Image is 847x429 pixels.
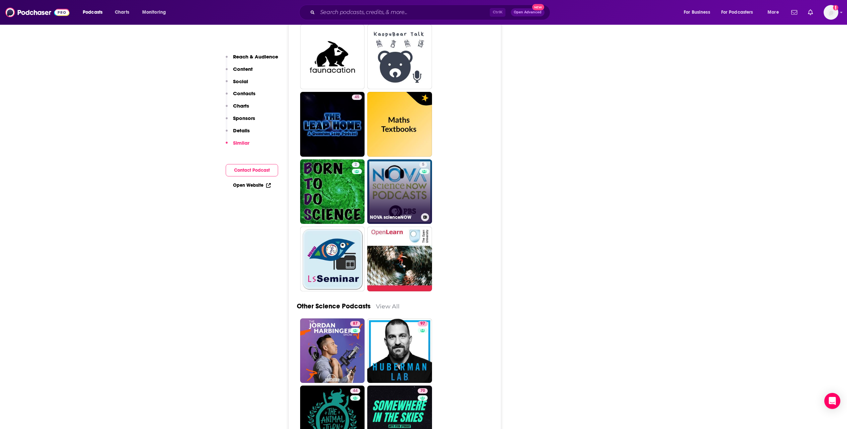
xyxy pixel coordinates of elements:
[511,8,545,16] button: Open AdvancedNew
[789,7,800,18] a: Show notifications dropdown
[824,5,838,20] img: User Profile
[138,7,175,18] button: open menu
[418,321,428,326] a: 97
[420,320,425,327] span: 97
[763,7,787,18] button: open menu
[226,78,248,91] button: Social
[824,393,840,409] div: Open Intercom Messenger
[355,94,359,101] span: 45
[142,8,166,17] span: Monitoring
[233,115,255,121] p: Sponsors
[5,6,69,19] img: Podchaser - Follow, Share and Rate Podcasts
[532,4,544,10] span: New
[233,53,278,60] p: Reach & Audience
[300,318,365,383] a: 87
[233,127,250,134] p: Details
[226,53,278,66] button: Reach & Audience
[367,159,432,224] a: 5NOVA scienceNOW
[226,103,249,115] button: Charts
[370,214,418,220] h3: NOVA scienceNOW
[805,7,816,18] a: Show notifications dropdown
[111,7,133,18] a: Charts
[420,388,425,394] span: 70
[350,388,360,394] a: 44
[226,140,249,152] button: Similar
[717,7,763,18] button: open menu
[684,8,710,17] span: For Business
[233,66,253,72] p: Content
[233,140,249,146] p: Similar
[83,8,102,17] span: Podcasts
[78,7,111,18] button: open menu
[300,92,365,157] a: 45
[226,66,253,78] button: Content
[233,90,255,97] p: Contacts
[419,162,427,167] a: 5
[514,11,542,14] span: Open Advanced
[297,302,371,310] a: Other Science Podcasts
[233,182,271,188] a: Open Website
[490,8,505,17] span: Ctrl K
[226,127,250,140] button: Details
[352,95,362,100] a: 45
[115,8,129,17] span: Charts
[353,320,358,327] span: 87
[418,388,428,394] a: 70
[768,8,779,17] span: More
[679,7,718,18] button: open menu
[226,115,255,127] button: Sponsors
[355,161,357,168] span: 2
[376,303,400,310] a: View All
[226,164,278,176] button: Contact Podcast
[233,103,249,109] p: Charts
[352,162,360,167] a: 2
[367,318,432,383] a: 97
[226,90,255,103] button: Contacts
[824,5,838,20] button: Show profile menu
[833,5,838,10] svg: Add a profile image
[824,5,838,20] span: Logged in as PUPPublicity
[233,78,248,85] p: Social
[353,388,358,394] span: 44
[317,7,490,18] input: Search podcasts, credits, & more...
[422,161,424,168] span: 5
[721,8,753,17] span: For Podcasters
[350,321,360,326] a: 87
[300,159,365,224] a: 2
[305,5,557,20] div: Search podcasts, credits, & more...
